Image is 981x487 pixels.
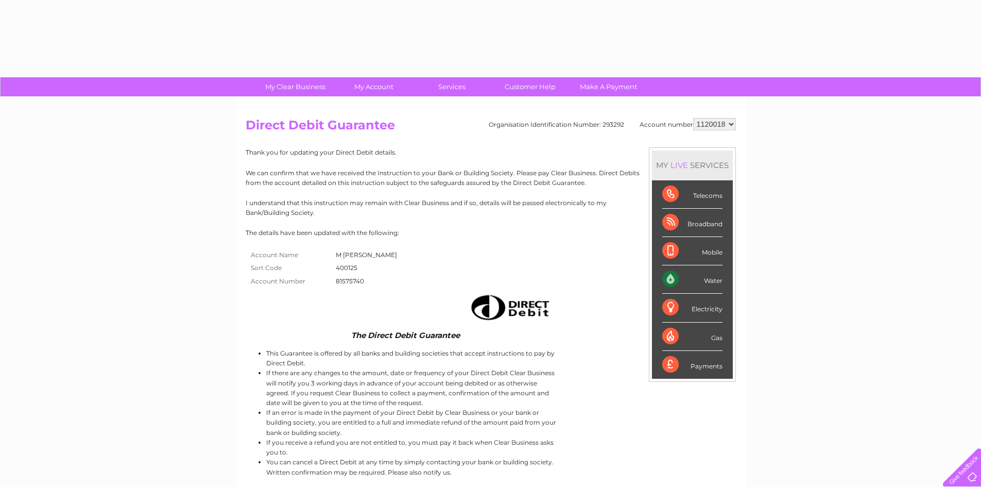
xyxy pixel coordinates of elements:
li: If you receive a refund you are not entitled to, you must pay it back when Clear Business asks yo... [266,438,558,457]
li: You can cancel a Direct Debit at any time by simply contacting your bank or building society. Wri... [266,457,558,477]
th: Sort Code [246,261,333,275]
th: Account Name [246,248,333,262]
li: This Guarantee is offered by all banks and building societies that accept instructions to pay by ... [266,348,558,368]
p: We can confirm that we have received the Instruction to your Bank or Building Society. Please pay... [246,168,736,188]
div: Gas [662,323,722,351]
p: Thank you for updating your Direct Debit details. [246,147,736,157]
td: M [PERSON_NAME] [333,248,400,262]
h2: Direct Debit Guarantee [246,118,736,138]
a: Services [409,77,494,96]
td: 81575740 [333,275,400,288]
td: The Direct Debit Guarantee [246,328,558,342]
li: If there are any changes to the amount, date or frequency of your Direct Debit Clear Business wil... [266,368,558,408]
div: Broadband [662,209,722,237]
a: Customer Help [488,77,573,96]
a: My Clear Business [253,77,338,96]
div: MY SERVICES [652,150,733,180]
th: Account Number [246,275,333,288]
div: Electricity [662,294,722,322]
div: Telecoms [662,180,722,209]
a: Make A Payment [566,77,651,96]
p: I understand that this instruction may remain with Clear Business and if so, details will be pass... [246,198,736,217]
div: Mobile [662,237,722,265]
li: If an error is made in the payment of your Direct Debit by Clear Business or your bank or buildin... [266,408,558,438]
div: Organisation Identification Number: 293292 Account number [489,118,736,130]
div: LIVE [668,160,690,170]
td: 400125 [333,261,400,275]
img: Direct Debit image [462,291,556,324]
a: My Account [331,77,416,96]
p: The details have been updated with the following: [246,228,736,238]
div: Water [662,265,722,294]
div: Payments [662,351,722,379]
